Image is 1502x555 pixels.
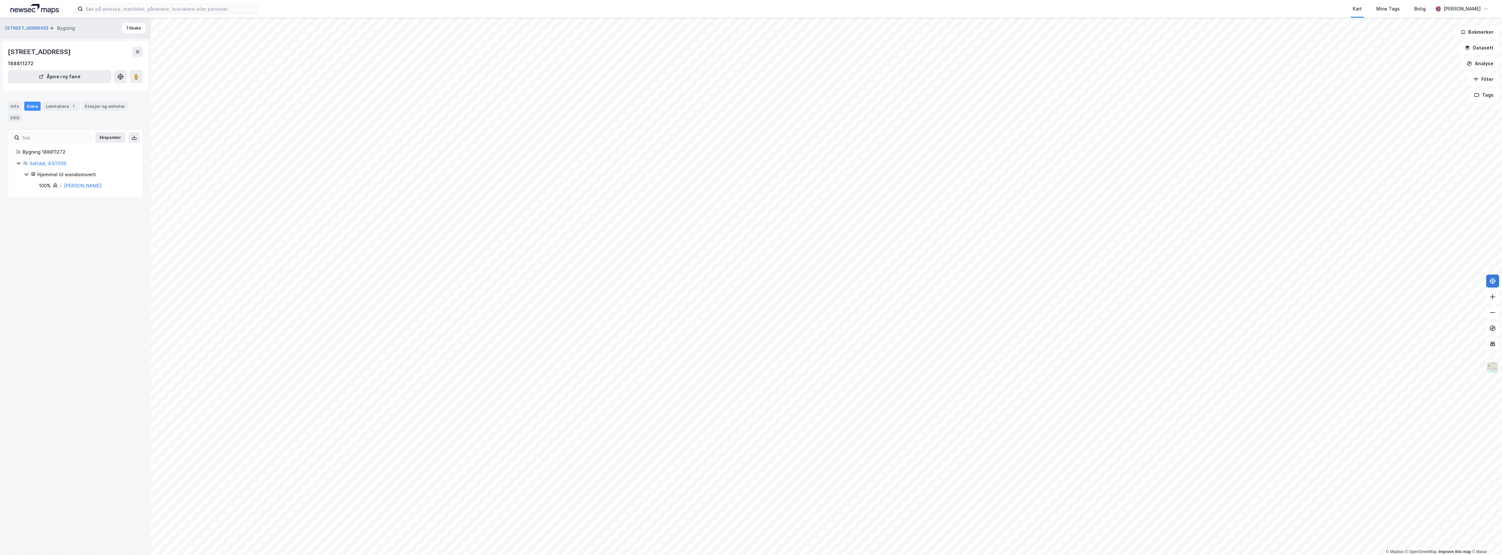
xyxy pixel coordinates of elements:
a: OpenStreetMap [1405,549,1437,554]
input: Søk på adresse, matrikkel, gårdeiere, leietakere eller personer [83,4,258,14]
button: Datasett [1459,41,1499,54]
div: Leietakere [43,102,80,111]
button: Åpne i ny fane [8,70,111,83]
button: Tilbake [122,23,145,33]
div: Etasjer og enheter [85,103,125,109]
a: Saltdal, 43/1306 [29,161,66,166]
div: Eiere [24,102,41,111]
button: Filter [1468,73,1499,86]
div: Bygning [57,24,75,32]
div: 1 [70,103,77,109]
div: - [60,182,62,190]
div: Bolig [1415,5,1426,13]
button: Bokmerker [1455,26,1499,39]
div: 188811272 [8,60,33,67]
button: Ekspander [95,132,125,143]
button: Tags [1469,88,1499,102]
img: logo.a4113a55bc3d86da70a041830d287a7e.svg [10,4,59,14]
div: 100% [39,182,51,190]
a: Mapbox [1386,549,1404,554]
div: Hjemmel til eiendomsrett [37,171,135,179]
div: ESG [8,113,22,122]
div: Kart [1353,5,1362,13]
input: Søk [19,133,91,143]
div: Mine Tags [1377,5,1400,13]
div: Info [8,102,22,111]
iframe: Chat Widget [1469,524,1502,555]
a: Improve this map [1439,549,1471,554]
img: Z [1487,361,1499,374]
a: [PERSON_NAME] [64,183,101,188]
button: [STREET_ADDRESS] [5,25,49,31]
div: [STREET_ADDRESS] [8,47,72,57]
div: [PERSON_NAME] [1444,5,1481,13]
div: Kontrollprogram for chat [1469,524,1502,555]
button: Analyse [1461,57,1499,70]
div: Bygning 188811272 [23,148,135,156]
